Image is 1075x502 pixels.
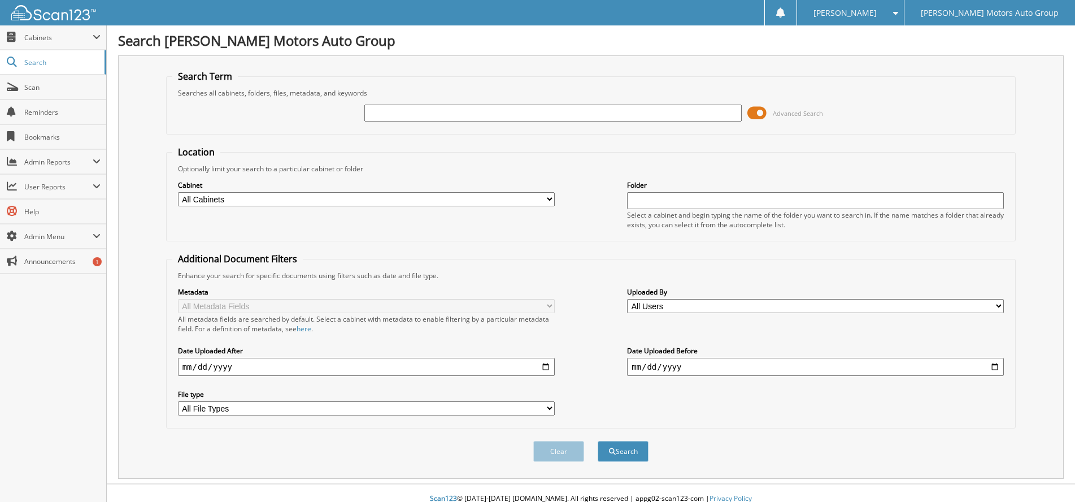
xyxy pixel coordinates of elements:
span: Reminders [24,107,101,117]
label: Cabinet [178,180,555,190]
div: Select a cabinet and begin typing the name of the folder you want to search in. If the name match... [627,210,1004,230]
span: User Reports [24,182,93,192]
legend: Search Term [172,70,238,83]
span: Announcements [24,257,101,266]
button: Clear [533,441,584,462]
span: [PERSON_NAME] Motors Auto Group [921,10,1059,16]
div: All metadata fields are searched by default. Select a cabinet with metadata to enable filtering b... [178,314,555,334]
div: Enhance your search for specific documents using filters such as date and file type. [172,271,1010,280]
input: start [178,358,555,376]
div: 1 [93,257,102,266]
span: [PERSON_NAME] [813,10,877,16]
label: Folder [627,180,1004,190]
label: Date Uploaded After [178,346,555,356]
span: Admin Menu [24,232,93,241]
span: Bookmarks [24,132,101,142]
label: File type [178,390,555,399]
input: end [627,358,1004,376]
span: Admin Reports [24,157,93,167]
button: Search [598,441,649,462]
label: Uploaded By [627,287,1004,297]
h1: Search [PERSON_NAME] Motors Auto Group [118,31,1064,50]
span: Advanced Search [773,109,823,118]
label: Metadata [178,287,555,297]
a: here [297,324,311,334]
span: Help [24,207,101,217]
label: Date Uploaded Before [627,346,1004,356]
div: Searches all cabinets, folders, files, metadata, and keywords [172,88,1010,98]
legend: Additional Document Filters [172,253,303,265]
img: scan123-logo-white.svg [11,5,96,20]
div: Optionally limit your search to a particular cabinet or folder [172,164,1010,174]
span: Cabinets [24,33,93,42]
legend: Location [172,146,220,158]
span: Scan [24,83,101,92]
span: Search [24,58,99,67]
